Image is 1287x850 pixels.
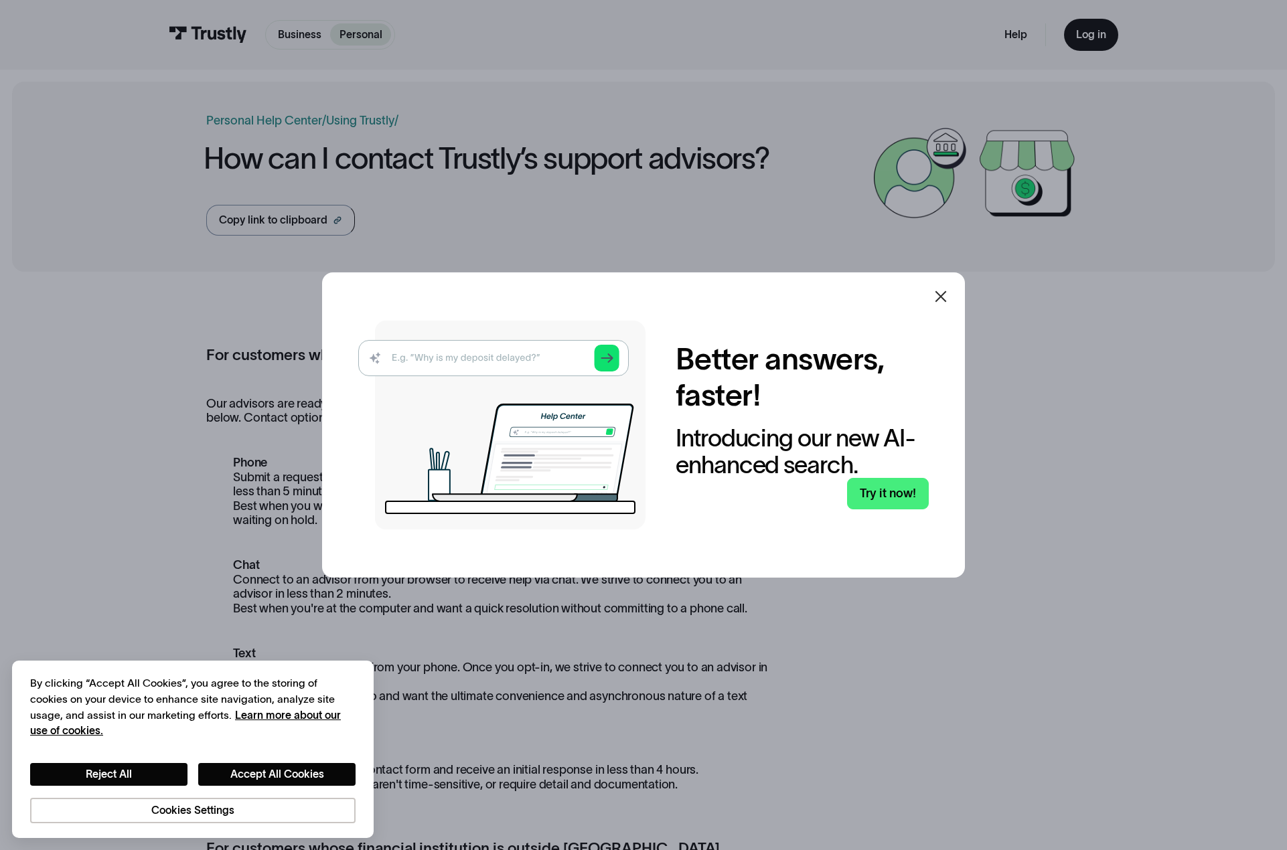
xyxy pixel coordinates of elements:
[676,425,929,478] div: Introducing our new AI-enhanced search.
[30,675,356,823] div: Privacy
[30,798,356,823] button: Cookies Settings
[30,763,187,786] button: Reject All
[198,763,356,786] button: Accept All Cookies
[30,675,356,739] div: By clicking “Accept All Cookies”, you agree to the storing of cookies on your device to enhance s...
[676,341,929,413] h2: Better answers, faster!
[847,478,929,509] a: Try it now!
[12,661,374,838] div: Cookie banner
